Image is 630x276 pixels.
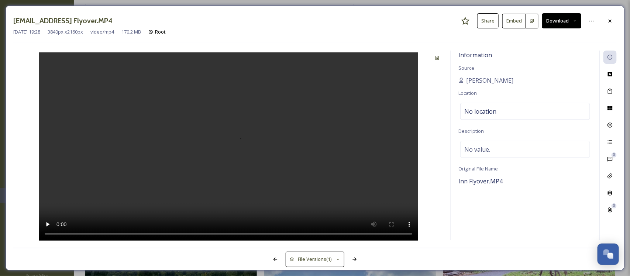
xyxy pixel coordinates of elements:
[598,244,619,265] button: Open Chat
[458,90,477,96] span: Location
[542,13,581,28] button: Download
[458,165,498,172] span: Original File Name
[90,28,114,35] span: video/mp4
[458,51,492,59] span: Information
[612,152,617,158] div: 0
[458,128,484,134] span: Description
[458,177,503,185] span: Inn Flyover.MP4
[502,14,526,28] button: Embed
[458,65,474,71] span: Source
[48,28,83,35] span: 3840 px x 2160 px
[155,28,166,35] span: Root
[464,107,496,116] span: No location
[477,13,499,28] button: Share
[466,76,513,85] span: [PERSON_NAME]
[13,28,40,35] span: [DATE] 19:28
[612,203,617,208] div: 0
[286,252,345,267] button: File Versions(1)
[121,28,141,35] span: 170.2 MB
[464,145,490,154] span: No value.
[13,15,113,26] h3: [EMAIL_ADDRESS] Flyover.MP4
